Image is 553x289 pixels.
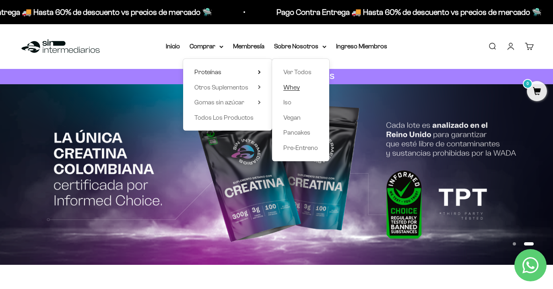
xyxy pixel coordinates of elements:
span: Gomas sin azúcar [194,99,244,106]
a: Ver Todos [283,67,318,77]
span: Pre-Entreno [283,144,318,151]
summary: Otros Suplementos [194,82,261,93]
a: Ingreso Miembros [336,43,387,50]
span: Ver Todos [283,69,312,75]
span: Vegan [283,114,301,121]
p: Pago Contra Entrega 🚚 Hasta 60% de descuento vs precios de mercado 🛸 [269,6,534,19]
span: Todos Los Productos [194,114,254,121]
span: Iso [283,99,291,106]
summary: Comprar [190,41,223,52]
a: Pre-Entreno [283,143,318,153]
summary: Proteínas [194,67,261,77]
a: Membresía [233,43,264,50]
span: Otros Suplementos [194,84,248,91]
span: Proteínas [194,69,221,75]
a: Iso [283,97,318,108]
span: Pancakes [283,129,310,136]
a: Vegan [283,112,318,123]
span: Whey [283,84,300,91]
a: Whey [283,82,318,93]
a: 0 [527,87,547,96]
summary: Gomas sin azúcar [194,97,261,108]
a: Todos Los Productos [194,112,261,123]
a: Inicio [166,43,180,50]
a: Pancakes [283,127,318,138]
mark: 0 [523,79,532,89]
summary: Sobre Nosotros [274,41,326,52]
